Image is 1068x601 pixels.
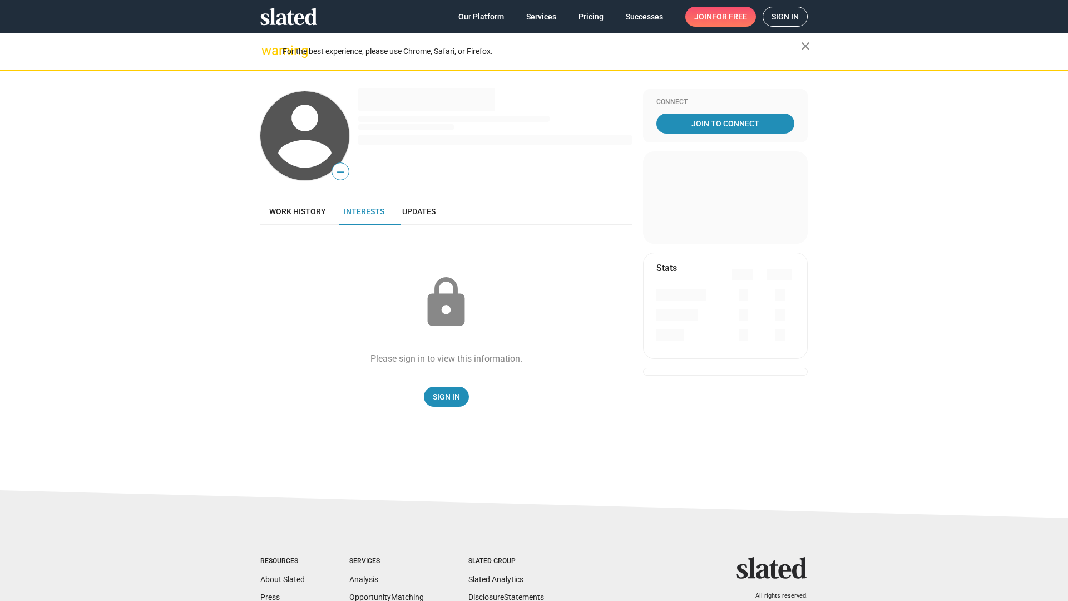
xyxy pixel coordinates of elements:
[570,7,612,27] a: Pricing
[393,198,444,225] a: Updates
[517,7,565,27] a: Services
[526,7,556,27] span: Services
[260,198,335,225] a: Work history
[763,7,808,27] a: Sign in
[402,207,436,216] span: Updates
[656,98,794,107] div: Connect
[269,207,326,216] span: Work history
[260,557,305,566] div: Resources
[433,387,460,407] span: Sign In
[418,275,474,331] mat-icon: lock
[260,575,305,584] a: About Slated
[370,353,522,364] div: Please sign in to view this information.
[332,165,349,179] span: —
[578,7,604,27] span: Pricing
[799,40,812,53] mat-icon: close
[685,7,756,27] a: Joinfor free
[694,7,747,27] span: Join
[712,7,747,27] span: for free
[349,557,424,566] div: Services
[349,575,378,584] a: Analysis
[656,262,677,274] mat-card-title: Stats
[344,207,384,216] span: Interests
[283,44,801,59] div: For the best experience, please use Chrome, Safari, or Firefox.
[424,387,469,407] a: Sign In
[772,7,799,26] span: Sign in
[659,114,792,134] span: Join To Connect
[335,198,393,225] a: Interests
[468,575,523,584] a: Slated Analytics
[656,114,794,134] a: Join To Connect
[261,44,275,57] mat-icon: warning
[617,7,672,27] a: Successes
[458,7,504,27] span: Our Platform
[468,557,544,566] div: Slated Group
[626,7,663,27] span: Successes
[449,7,513,27] a: Our Platform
